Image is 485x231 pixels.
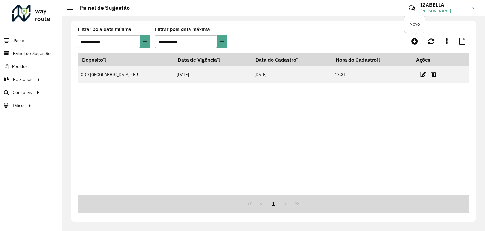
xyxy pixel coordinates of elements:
div: Novo [404,16,425,33]
button: Choose Date [140,35,150,48]
span: Tático [12,102,24,109]
span: [PERSON_NAME] [420,8,468,14]
td: [DATE] [174,66,251,83]
span: Consultas [13,89,32,96]
th: Data do Cadastro [251,53,332,66]
td: [DATE] [251,66,332,83]
a: Contato Rápido [405,1,419,15]
label: Filtrar pela data mínima [78,26,131,33]
h3: IZABELLA [420,2,468,8]
button: Choose Date [217,35,227,48]
h2: Painel de Sugestão [73,4,130,11]
span: Pedidos [12,63,28,70]
td: 17:31 [331,66,412,83]
span: Painel de Sugestão [13,50,51,57]
td: CDD [GEOGRAPHIC_DATA] - BR [78,66,174,83]
button: 1 [267,198,279,210]
th: Hora do Cadastro [331,53,412,66]
label: Filtrar pela data máxima [155,26,210,33]
a: Excluir [431,70,436,78]
span: Painel [14,37,25,44]
span: Relatórios [13,76,33,83]
th: Data de Vigência [174,53,251,66]
a: Editar [420,70,426,78]
th: Ações [412,53,450,66]
th: Depósito [78,53,174,66]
